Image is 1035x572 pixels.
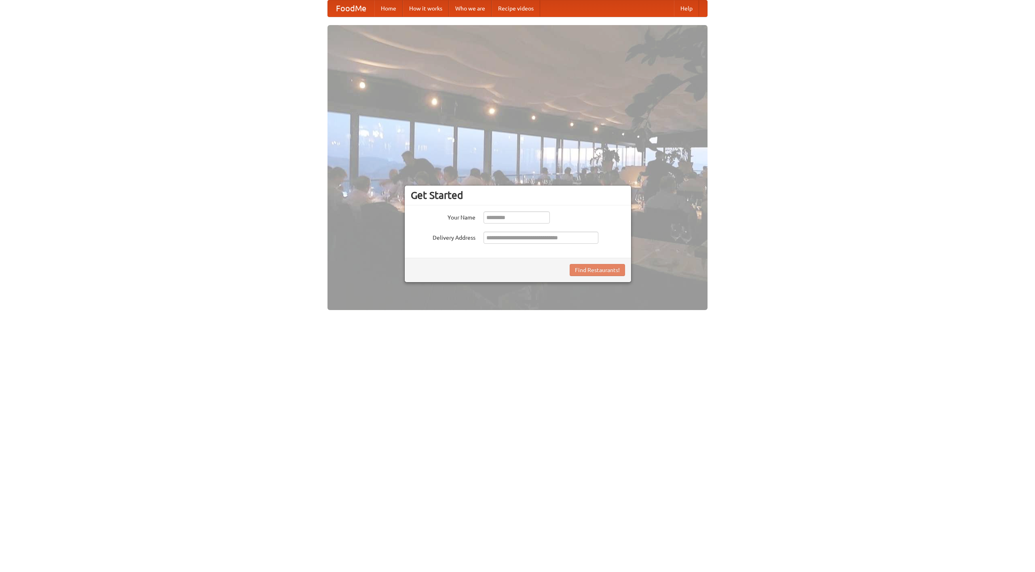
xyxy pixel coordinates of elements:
a: Help [674,0,699,17]
a: Who we are [449,0,492,17]
h3: Get Started [411,189,625,201]
button: Find Restaurants! [570,264,625,276]
label: Delivery Address [411,232,475,242]
a: Recipe videos [492,0,540,17]
a: FoodMe [328,0,374,17]
label: Your Name [411,211,475,222]
a: Home [374,0,403,17]
a: How it works [403,0,449,17]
